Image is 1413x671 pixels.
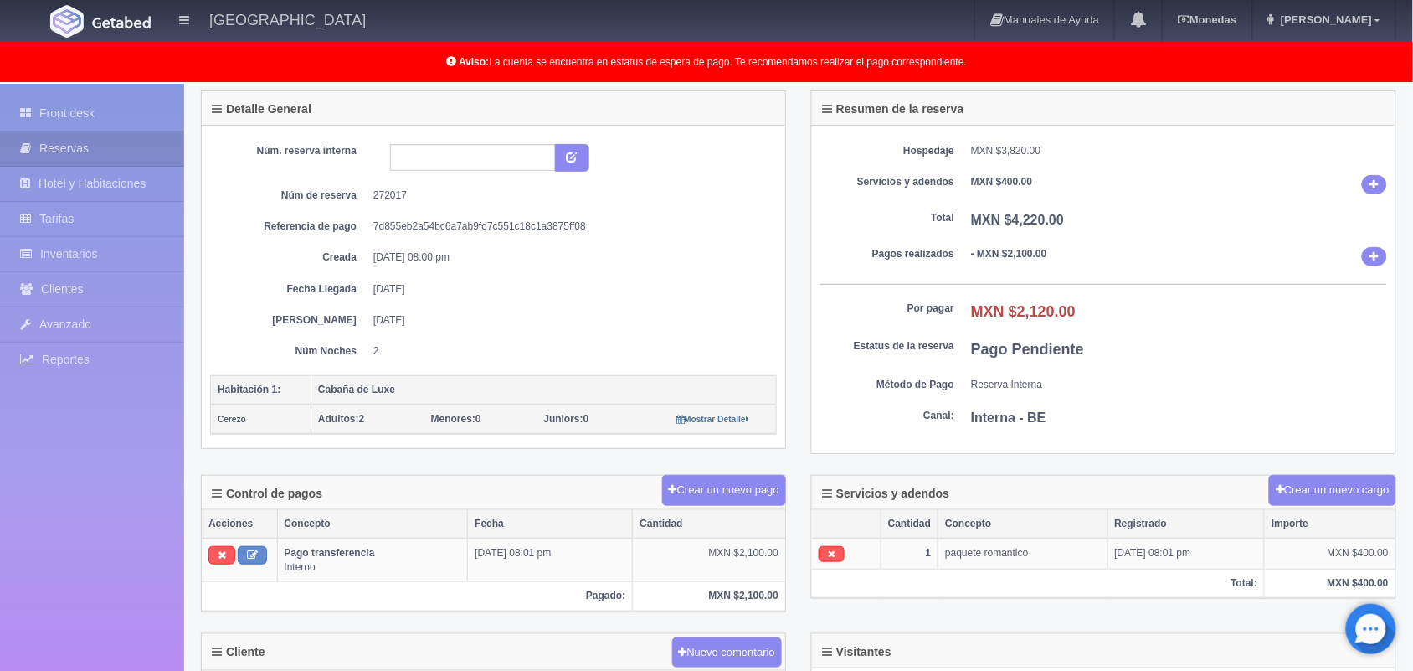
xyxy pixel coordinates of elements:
th: Acciones [202,510,277,539]
th: Registrado [1107,510,1265,539]
td: Interno [277,539,468,582]
dt: Referencia de pago [223,219,357,234]
dd: 2 [373,344,764,359]
b: - MXN $2,100.00 [971,248,1047,260]
td: MXN $2,100.00 [633,539,785,582]
dd: 272017 [373,188,764,203]
dd: Reserva Interna [971,378,1387,392]
dd: [DATE] [373,313,764,328]
strong: Juniors: [544,413,583,425]
h4: Cliente [212,646,265,658]
th: Cantidad [881,510,938,539]
span: 0 [431,413,481,425]
img: Getabed [92,16,151,28]
th: Cantidad [633,510,785,539]
dt: Estatus de la reserva [820,339,954,354]
h4: Resumen de la reserva [822,103,964,116]
strong: Adultos: [318,413,359,425]
dt: Fecha Llegada [223,282,357,297]
small: Cerezo [218,415,246,424]
strong: Menores: [431,413,475,425]
span: paquete romantico [945,547,1028,559]
th: Concepto [938,510,1107,539]
dt: Núm. reserva interna [223,144,357,158]
span: [PERSON_NAME] [1277,13,1372,26]
h4: Detalle General [212,103,311,116]
dd: [DATE] [373,282,764,297]
button: Nuevo comentario [672,637,783,668]
a: Mostrar Detalle [676,413,749,425]
b: Interna - BE [971,410,1046,425]
dt: Hospedaje [820,144,954,158]
h4: Control de pagos [212,488,322,500]
button: Crear un nuevo cargo [1269,475,1396,506]
span: 0 [544,413,589,425]
b: Pago transferencia [285,547,375,559]
h4: Servicios y adendos [822,488,949,500]
b: Habitación 1: [218,384,280,395]
th: Total: [812,569,1265,597]
b: MXN $400.00 [971,176,1032,188]
dt: Por pagar [820,302,954,316]
dt: [PERSON_NAME] [223,313,357,328]
th: Cabaña de Luxe [311,375,777,405]
dt: Canal: [820,409,954,423]
dt: Servicios y adendos [820,175,954,189]
dt: Total [820,211,954,225]
th: Fecha [468,510,633,539]
th: Pagado: [202,582,633,611]
b: Aviso: [459,56,489,68]
span: 2 [318,413,364,425]
th: Importe [1265,510,1395,539]
b: MXN $2,120.00 [971,303,1076,320]
td: [DATE] 08:01 pm [1107,539,1265,569]
small: Mostrar Detalle [676,415,749,424]
dt: Núm de reserva [223,188,357,203]
button: Crear un nuevo pago [662,475,786,506]
h4: [GEOGRAPHIC_DATA] [209,8,366,29]
b: Monedas [1178,13,1236,26]
img: Getabed [50,5,84,38]
td: [DATE] 08:01 pm [468,539,633,582]
th: MXN $2,100.00 [633,582,785,611]
dt: Creada [223,250,357,265]
h4: Visitantes [822,646,891,658]
b: MXN $4,220.00 [971,213,1064,227]
dd: MXN $3,820.00 [971,144,1387,158]
dt: Núm Noches [223,344,357,359]
b: Pago Pendiente [971,341,1084,358]
dt: Pagos realizados [820,247,954,261]
th: Concepto [277,510,468,539]
dt: Método de Pago [820,378,954,392]
dd: 7d855eb2a54bc6a7ab9fd7c551c18c1a3875ff08 [373,219,764,234]
b: 1 [926,547,932,559]
th: MXN $400.00 [1265,569,1395,597]
td: MXN $400.00 [1265,539,1395,569]
dd: [DATE] 08:00 pm [373,250,764,265]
